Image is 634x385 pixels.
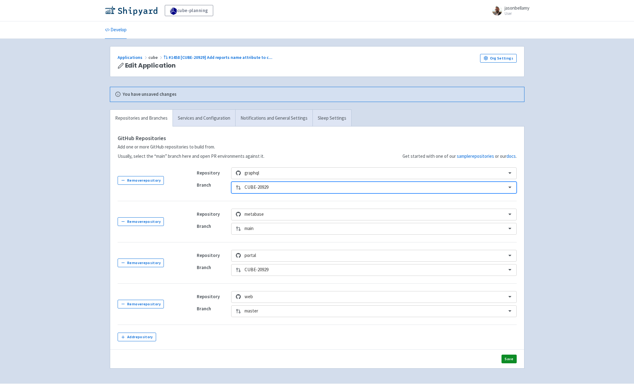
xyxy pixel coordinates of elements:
[105,21,127,39] a: Develop
[118,300,164,308] button: Removerepository
[105,6,157,15] img: Shipyard logo
[197,306,211,312] strong: Branch
[118,144,264,151] p: Add one or more GitHub repositories to build from.
[118,135,166,142] strong: GitHub Repositories
[197,182,211,188] strong: Branch
[480,54,517,63] a: Org Settings
[197,252,220,258] strong: Repository
[197,211,220,217] strong: Repository
[488,6,529,15] a: jasonbellamy User
[110,110,173,127] a: Repositories and Branches
[118,153,264,160] p: Usually, select the “main” branch here and open PR environments against it.
[173,110,235,127] a: Services and Configuration
[506,153,516,159] a: docs
[125,62,176,69] span: Edit Application
[457,153,494,159] a: samplerepositories
[169,55,272,60] span: #1458 [CUBE-20929] Add reports name attribute to c ...
[402,153,517,160] p: Get started with one of our or our .
[235,110,313,127] a: Notifications and General Settings
[118,176,164,185] button: Removerepository
[197,223,211,229] strong: Branch
[164,55,274,60] a: #1458 [CUBE-20929] Add reports name attribute to c...
[501,355,517,363] button: Save
[505,11,529,15] small: User
[165,5,213,16] a: cube-planning
[148,55,164,60] span: cube
[118,333,156,341] button: Addrepository
[118,217,164,226] button: Removerepository
[313,110,351,127] a: Sleep Settings
[197,294,220,299] strong: Repository
[118,55,148,60] a: Applications
[118,259,164,267] button: Removerepository
[505,5,529,11] span: jasonbellamy
[123,91,177,98] b: You have unsaved changes
[197,264,211,270] strong: Branch
[197,170,220,176] strong: Repository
